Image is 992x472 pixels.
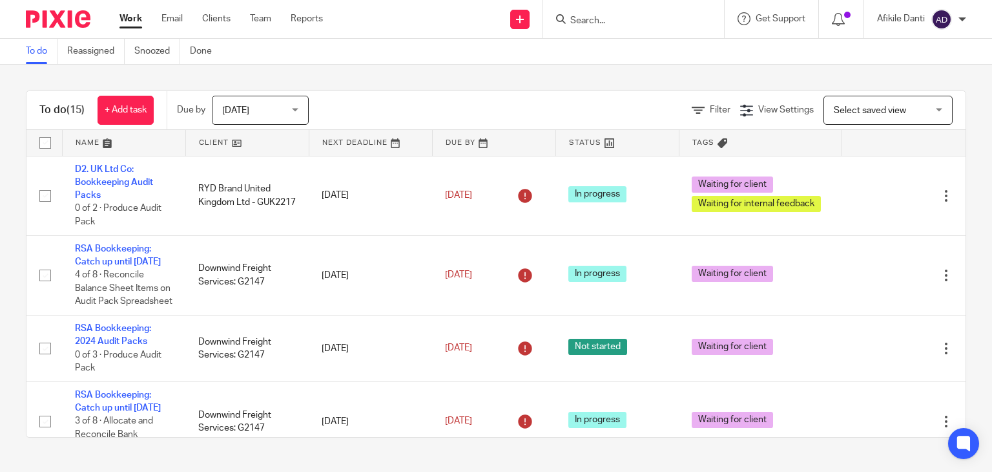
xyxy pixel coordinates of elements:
input: Search [569,16,685,27]
span: Waiting for client [692,266,773,282]
a: Reports [291,12,323,25]
p: Due by [177,103,205,116]
span: (15) [67,105,85,115]
td: [DATE] [309,235,432,315]
span: [DATE] [445,271,472,280]
span: [DATE] [222,106,249,115]
img: svg%3E [931,9,952,30]
span: 0 of 2 · Produce Audit Pack [75,204,161,227]
a: + Add task [98,96,154,125]
span: Not started [568,339,627,355]
span: In progress [568,266,626,282]
span: 0 of 3 · Produce Audit Pack [75,350,161,373]
a: Team [250,12,271,25]
span: [DATE] [445,191,472,200]
td: Downwind Freight Services: G2147 [185,315,309,381]
a: Email [161,12,183,25]
span: Waiting for client [692,177,773,193]
a: Snoozed [134,39,180,64]
a: RSA Bookkeeping: Catch up until [DATE] [75,391,161,413]
td: RYD Brand United Kingdom Ltd - GUK2217 [185,156,309,235]
a: Done [190,39,222,64]
span: [DATE] [445,417,472,426]
a: RSA Bookkeeping: 2024 Audit Packs [75,324,151,346]
a: D2. UK Ltd Co: Bookkeeping Audit Packs [75,165,153,200]
span: 4 of 8 · Reconcile Balance Sheet Items on Audit Pack Spreadsheet [75,270,172,306]
span: Waiting for client [692,412,773,428]
td: [DATE] [309,381,432,461]
a: To do [26,39,57,64]
a: Reassigned [67,39,125,64]
span: Tags [692,139,714,146]
span: In progress [568,186,626,202]
span: 3 of 8 · Allocate and Reconcile Bank Transactions [75,417,153,453]
span: Waiting for internal feedback [692,196,821,212]
td: [DATE] [309,156,432,235]
a: RSA Bookkeeping: Catch up until [DATE] [75,244,161,266]
span: [DATE] [445,344,472,353]
h1: To do [39,103,85,117]
span: Select saved view [834,106,906,115]
td: [DATE] [309,315,432,381]
span: Waiting for client [692,339,773,355]
span: In progress [568,412,626,428]
span: Get Support [756,14,805,23]
td: Downwind Freight Services: G2147 [185,381,309,461]
span: View Settings [758,105,814,114]
td: Downwind Freight Services: G2147 [185,235,309,315]
img: Pixie [26,10,90,28]
a: Work [119,12,142,25]
a: Clients [202,12,231,25]
p: Afikile Danti [877,12,925,25]
span: Filter [710,105,730,114]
